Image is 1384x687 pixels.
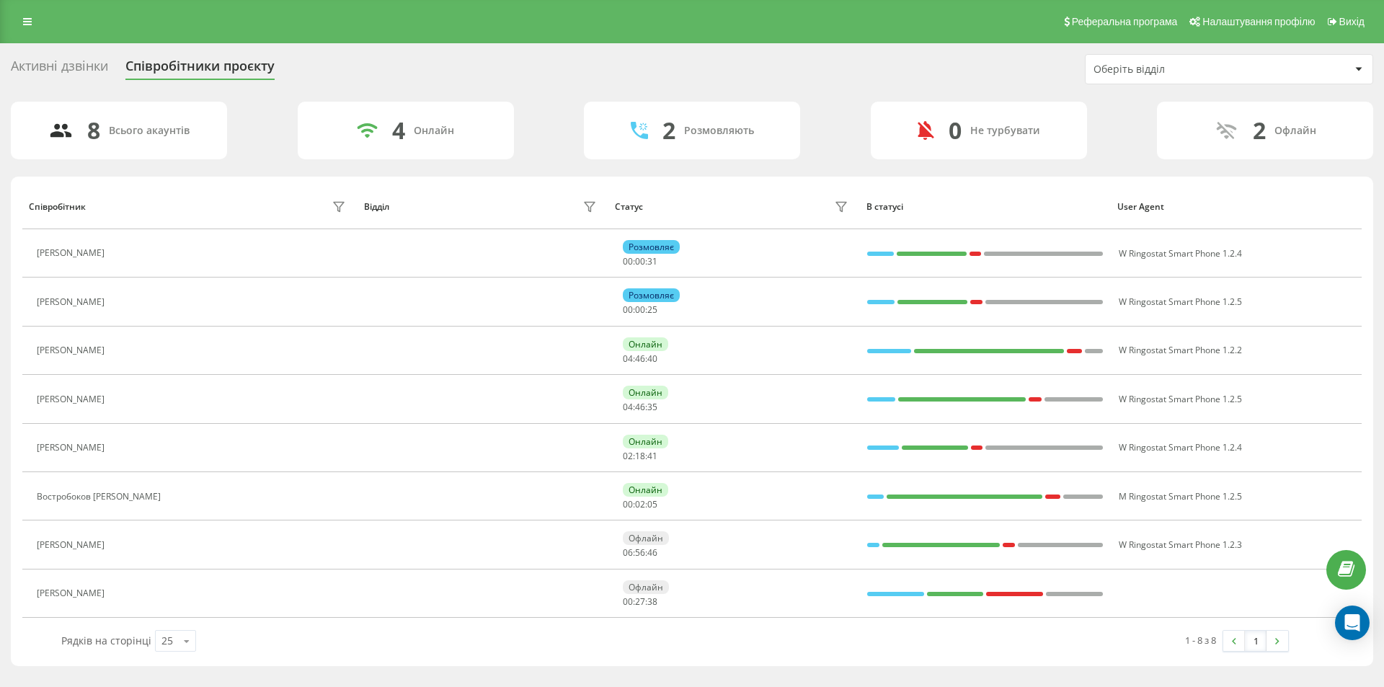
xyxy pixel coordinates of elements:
[37,540,108,550] div: [PERSON_NAME]
[623,531,669,545] div: Офлайн
[623,401,633,413] span: 04
[623,580,669,594] div: Офлайн
[623,500,657,510] div: : :
[623,353,633,365] span: 04
[37,492,164,502] div: Востробоков [PERSON_NAME]
[1202,16,1315,27] span: Налаштування профілю
[87,117,100,144] div: 8
[623,450,633,462] span: 02
[1245,631,1267,651] a: 1
[392,117,405,144] div: 4
[647,450,657,462] span: 41
[623,288,680,302] div: Розмовляє
[623,257,657,267] div: : :
[1119,441,1242,453] span: W Ringostat Smart Phone 1.2.4
[623,240,680,254] div: Розмовляє
[623,255,633,267] span: 00
[37,588,108,598] div: [PERSON_NAME]
[1274,125,1316,137] div: Офлайн
[635,401,645,413] span: 46
[635,595,645,608] span: 27
[684,125,754,137] div: Розмовляють
[109,125,190,137] div: Всього акаунтів
[61,634,151,647] span: Рядків на сторінці
[623,451,657,461] div: : :
[662,117,675,144] div: 2
[635,546,645,559] span: 56
[1119,344,1242,356] span: W Ringostat Smart Phone 1.2.2
[623,337,668,351] div: Онлайн
[37,345,108,355] div: [PERSON_NAME]
[1119,538,1242,551] span: W Ringostat Smart Phone 1.2.3
[623,597,657,607] div: : :
[635,255,645,267] span: 00
[623,483,668,497] div: Онлайн
[1094,63,1266,76] div: Оберіть відділ
[635,303,645,316] span: 00
[623,354,657,364] div: : :
[635,353,645,365] span: 46
[1185,633,1216,647] div: 1 - 8 з 8
[623,402,657,412] div: : :
[37,297,108,307] div: [PERSON_NAME]
[623,595,633,608] span: 00
[414,125,454,137] div: Онлайн
[1335,606,1370,640] div: Open Intercom Messenger
[970,125,1040,137] div: Не турбувати
[866,202,1104,212] div: В статусі
[623,548,657,558] div: : :
[623,303,633,316] span: 00
[1119,247,1242,260] span: W Ringostat Smart Phone 1.2.4
[1339,16,1365,27] span: Вихід
[1253,117,1266,144] div: 2
[1117,202,1355,212] div: User Agent
[647,401,657,413] span: 35
[949,117,962,144] div: 0
[647,595,657,608] span: 38
[623,435,668,448] div: Онлайн
[615,202,643,212] div: Статус
[1119,490,1242,502] span: M Ringostat Smart Phone 1.2.5
[37,248,108,258] div: [PERSON_NAME]
[37,394,108,404] div: [PERSON_NAME]
[623,498,633,510] span: 00
[635,450,645,462] span: 18
[1119,393,1242,405] span: W Ringostat Smart Phone 1.2.5
[161,634,173,648] div: 25
[647,498,657,510] span: 05
[37,443,108,453] div: [PERSON_NAME]
[647,303,657,316] span: 25
[635,498,645,510] span: 02
[623,546,633,559] span: 06
[29,202,86,212] div: Співробітник
[647,546,657,559] span: 46
[364,202,389,212] div: Відділ
[125,58,275,81] div: Співробітники проєкту
[623,386,668,399] div: Онлайн
[647,255,657,267] span: 31
[11,58,108,81] div: Активні дзвінки
[1119,296,1242,308] span: W Ringostat Smart Phone 1.2.5
[647,353,657,365] span: 40
[623,305,657,315] div: : :
[1072,16,1178,27] span: Реферальна програма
